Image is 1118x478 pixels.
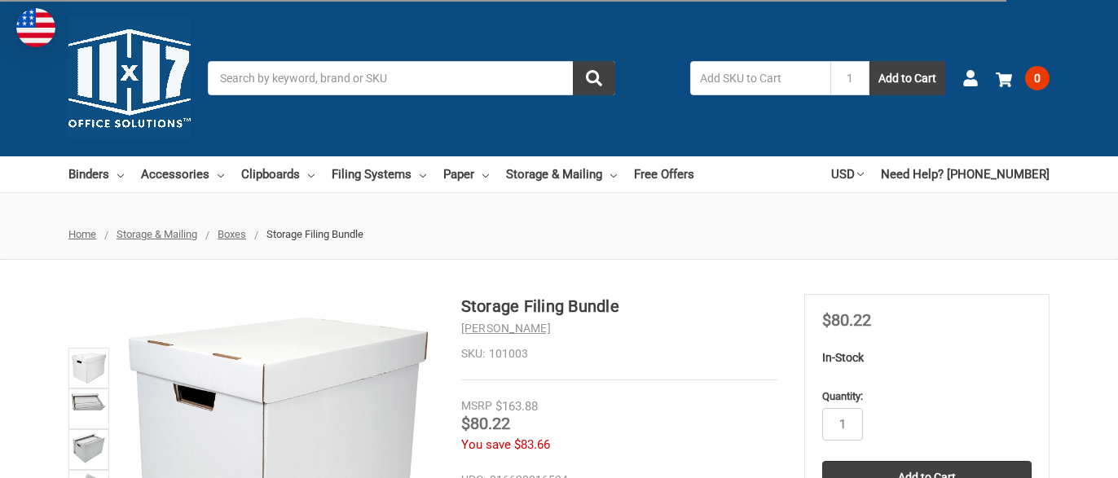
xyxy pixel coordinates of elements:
a: 0 [996,57,1050,99]
button: Add to Cart [869,61,945,95]
a: Storage & Mailing [117,228,197,240]
a: [PERSON_NAME] [461,322,551,335]
span: $163.88 [495,399,538,414]
a: USD [831,156,864,192]
a: Free Offers [634,156,694,192]
a: Home [68,228,96,240]
a: Clipboards [241,156,315,192]
span: $80.22 [822,310,871,330]
h1: Storage Filing Bundle [461,294,777,318]
dd: 101003 [461,345,777,362]
img: 11x17.com [68,17,191,139]
img: duty and tax information for United States [16,8,55,47]
a: Filing Systems [332,156,426,192]
span: $83.66 [514,437,550,452]
a: Paper [443,156,489,192]
input: Add SKU to Cart [690,61,830,95]
span: Storage Filing Bundle [266,228,363,240]
dt: SKU: [461,345,485,362]
a: Accessories [141,156,224,192]
iframe: Google Customer Reviews [984,434,1118,478]
img: Storage Filing Bundle [71,350,107,386]
p: In-Stock [822,349,1032,366]
a: Boxes [218,228,246,240]
img: Storage Filing Bundle [71,432,107,464]
span: $80.22 [461,414,510,433]
input: Search by keyword, brand or SKU [208,61,615,95]
a: Storage & Mailing [506,156,617,192]
span: 0 [1025,66,1050,90]
div: MSRP [461,397,492,414]
span: You save [461,437,511,452]
a: Need Help? [PHONE_NUMBER] [881,156,1050,192]
a: Binders [68,156,124,192]
img: Storage Filing Bundle [71,391,107,410]
label: Quantity: [822,388,1032,405]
